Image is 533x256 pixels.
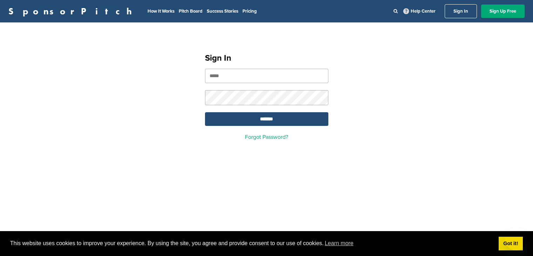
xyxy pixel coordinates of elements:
span: This website uses cookies to improve your experience. By using the site, you agree and provide co... [10,238,493,249]
h1: Sign In [205,52,328,65]
a: Pitch Board [179,8,203,14]
a: How It Works [148,8,175,14]
a: Sign In [445,4,477,18]
a: Help Center [402,7,437,15]
a: dismiss cookie message [499,237,523,251]
a: Pricing [242,8,257,14]
a: Sign Up Free [481,5,525,18]
iframe: Button to launch messaging window [505,228,527,250]
a: SponsorPitch [8,7,136,16]
a: Success Stories [207,8,238,14]
a: Forgot Password? [245,134,288,141]
a: learn more about cookies [324,238,355,249]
